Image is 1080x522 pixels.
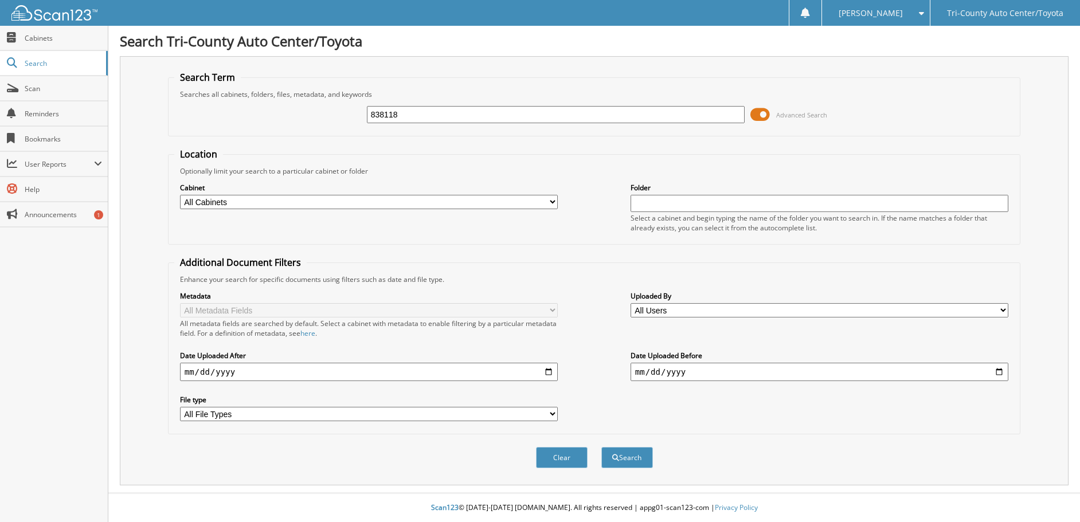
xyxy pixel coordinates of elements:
[300,328,315,338] a: here
[25,134,102,144] span: Bookmarks
[174,71,241,84] legend: Search Term
[25,58,100,68] span: Search
[839,10,903,17] span: [PERSON_NAME]
[180,319,558,338] div: All metadata fields are searched by default. Select a cabinet with metadata to enable filtering b...
[631,351,1008,360] label: Date Uploaded Before
[174,274,1015,284] div: Enhance your search for specific documents using filters such as date and file type.
[25,159,94,169] span: User Reports
[631,183,1008,193] label: Folder
[25,210,102,219] span: Announcements
[25,84,102,93] span: Scan
[180,291,558,301] label: Metadata
[631,363,1008,381] input: end
[947,10,1063,17] span: Tri-County Auto Center/Toyota
[776,111,827,119] span: Advanced Search
[25,33,102,43] span: Cabinets
[536,447,588,468] button: Clear
[715,503,758,512] a: Privacy Policy
[601,447,653,468] button: Search
[180,395,558,405] label: File type
[174,256,307,269] legend: Additional Document Filters
[108,494,1080,522] div: © [DATE]-[DATE] [DOMAIN_NAME]. All rights reserved | appg01-scan123-com |
[631,291,1008,301] label: Uploaded By
[94,210,103,219] div: 1
[25,109,102,119] span: Reminders
[180,183,558,193] label: Cabinet
[174,89,1015,99] div: Searches all cabinets, folders, files, metadata, and keywords
[11,5,97,21] img: scan123-logo-white.svg
[180,363,558,381] input: start
[1023,467,1080,522] iframe: Chat Widget
[180,351,558,360] label: Date Uploaded After
[431,503,459,512] span: Scan123
[174,166,1015,176] div: Optionally limit your search to a particular cabinet or folder
[631,213,1008,233] div: Select a cabinet and begin typing the name of the folder you want to search in. If the name match...
[120,32,1069,50] h1: Search Tri-County Auto Center/Toyota
[174,148,223,160] legend: Location
[25,185,102,194] span: Help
